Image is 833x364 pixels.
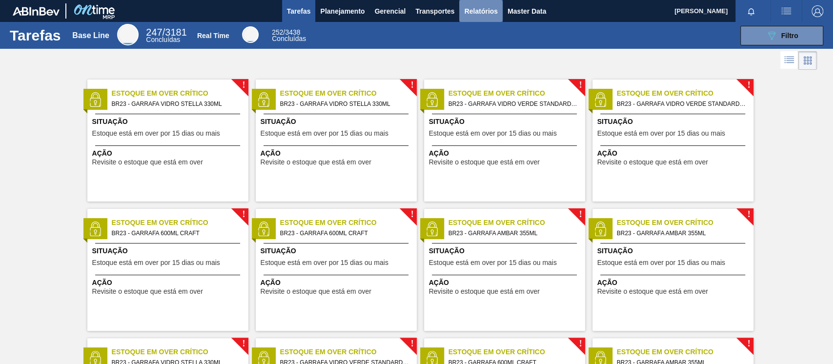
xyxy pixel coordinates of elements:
[280,88,417,99] span: Estoque em Over Crítico
[410,211,413,218] span: !
[415,5,454,17] span: Transportes
[197,32,229,40] div: Real Time
[735,4,767,18] button: Notificações
[579,340,582,347] span: !
[92,130,220,137] span: Estoque está em over por 15 dias ou mais
[112,88,248,99] span: Estoque em Over Crítico
[617,88,753,99] span: Estoque em Over Crítico
[280,99,409,109] span: BR23 - GARRAFA VIDRO STELLA 330ML
[429,117,583,127] span: Situação
[617,228,746,239] span: BR23 - GARRAFA AMBAR 355ML
[146,27,162,38] span: 247
[375,5,406,17] span: Gerencial
[280,228,409,239] span: BR23 - GARRAFA 600ML CRAFT
[117,24,139,45] div: Base Line
[617,347,753,357] span: Estoque em Over Crítico
[429,259,557,266] span: Estoque está em over por 15 dias ou mais
[425,92,439,107] img: status
[261,130,388,137] span: Estoque está em over por 15 dias ou mais
[112,99,241,109] span: BR23 - GARRAFA VIDRO STELLA 330ML
[464,5,497,17] span: Relatórios
[617,218,753,228] span: Estoque em Over Crítico
[429,288,540,295] span: Revisite o estoque que está em over
[429,130,557,137] span: Estoque está em over por 15 dias ou mais
[92,288,203,295] span: Revisite o estoque que está em over
[597,159,708,166] span: Revisite o estoque que está em over
[780,5,792,17] img: userActions
[781,32,798,40] span: Filtro
[448,99,577,109] span: BR23 - GARRAFA VIDRO VERDE STANDARD 600ML
[256,222,271,236] img: status
[242,211,245,218] span: !
[597,259,725,266] span: Estoque está em over por 15 dias ou mais
[429,159,540,166] span: Revisite o estoque que está em over
[92,259,220,266] span: Estoque está em over por 15 dias ou mais
[593,92,608,107] img: status
[92,278,246,288] span: Ação
[272,35,306,42] span: Concluídas
[448,228,577,239] span: BR23 - GARRAFA AMBAR 355ML
[448,88,585,99] span: Estoque em Over Crítico
[92,148,246,159] span: Ação
[448,218,585,228] span: Estoque em Over Crítico
[280,218,417,228] span: Estoque em Over Crítico
[112,228,241,239] span: BR23 - GARRAFA 600ML CRAFT
[780,51,798,70] div: Visão em Lista
[272,28,283,36] span: 252
[13,7,60,16] img: TNhmsLtSVTkK8tSr43FrP2fwEKptu5GPRR3wAAAABJRU5ErkJggg==
[261,278,414,288] span: Ação
[425,222,439,236] img: status
[10,30,61,41] h1: Tarefas
[146,36,180,43] span: Concluídas
[429,246,583,256] span: Situação
[579,81,582,89] span: !
[410,340,413,347] span: !
[256,92,271,107] img: status
[320,5,365,17] span: Planejamento
[429,148,583,159] span: Ação
[146,27,186,38] span: / 3181
[597,130,725,137] span: Estoque está em over por 15 dias ou mais
[597,148,751,159] span: Ação
[747,340,750,347] span: !
[272,29,306,42] div: Real Time
[593,222,608,236] img: status
[88,222,102,236] img: status
[146,28,186,43] div: Base Line
[508,5,546,17] span: Master Data
[812,5,823,17] img: Logout
[597,246,751,256] span: Situação
[112,218,248,228] span: Estoque em Over Crítico
[579,211,582,218] span: !
[261,246,414,256] span: Situação
[280,347,417,357] span: Estoque em Over Crítico
[597,117,751,127] span: Situação
[429,278,583,288] span: Ação
[272,28,300,36] span: / 3438
[88,92,102,107] img: status
[597,288,708,295] span: Revisite o estoque que está em over
[92,246,246,256] span: Situação
[261,159,371,166] span: Revisite o estoque que está em over
[261,117,414,127] span: Situação
[261,148,414,159] span: Ação
[747,81,750,89] span: !
[72,31,109,40] div: Base Line
[617,99,746,109] span: BR23 - GARRAFA VIDRO VERDE STANDARD 600ML
[242,26,259,43] div: Real Time
[112,347,248,357] span: Estoque em Over Crítico
[242,340,245,347] span: !
[92,117,246,127] span: Situação
[242,81,245,89] span: !
[798,51,817,70] div: Visão em Cards
[410,81,413,89] span: !
[261,288,371,295] span: Revisite o estoque que está em over
[287,5,311,17] span: Tarefas
[261,259,388,266] span: Estoque está em over por 15 dias ou mais
[92,159,203,166] span: Revisite o estoque que está em over
[740,26,823,45] button: Filtro
[747,211,750,218] span: !
[597,278,751,288] span: Ação
[448,347,585,357] span: Estoque em Over Crítico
